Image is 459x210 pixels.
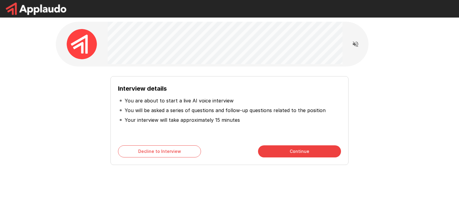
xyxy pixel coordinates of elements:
[125,107,326,114] p: You will be asked a series of questions and follow-up questions related to the position
[125,97,234,104] p: You are about to start a live AI voice interview
[118,145,201,157] button: Decline to Interview
[118,85,167,92] b: Interview details
[258,145,341,157] button: Continue
[349,38,362,50] button: Read questions aloud
[125,116,240,124] p: Your interview will take approximately 15 minutes
[67,29,97,59] img: applaudo_avatar.png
